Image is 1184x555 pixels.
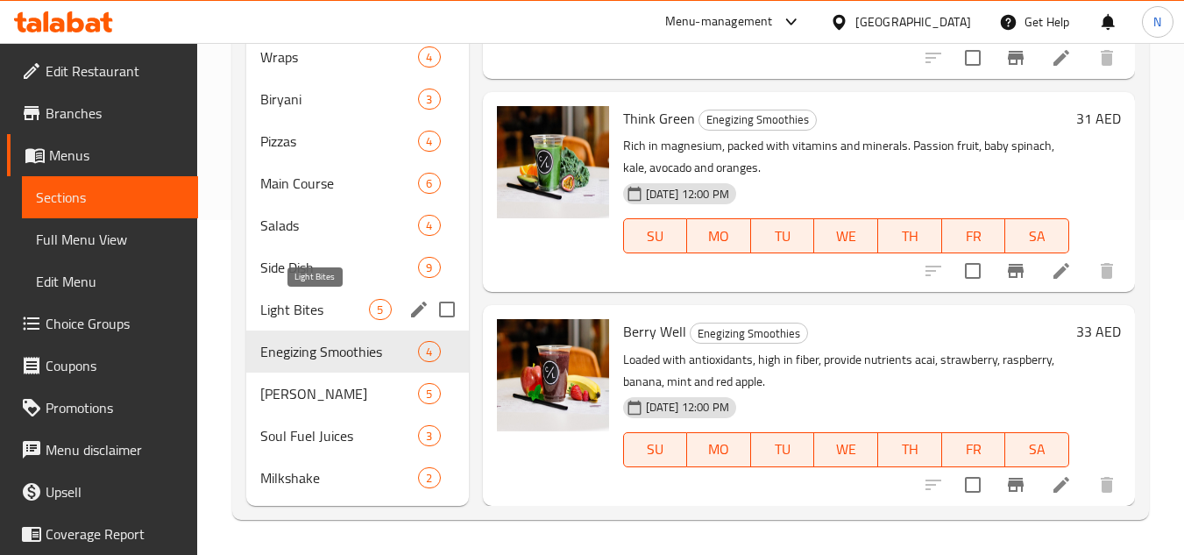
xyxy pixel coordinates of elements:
[1086,464,1128,506] button: delete
[419,260,439,276] span: 9
[694,437,744,462] span: MO
[1051,47,1072,68] a: Edit menu item
[942,432,1006,467] button: FR
[751,218,815,253] button: TU
[814,218,878,253] button: WE
[260,46,418,68] span: Wraps
[246,415,468,457] div: Soul Fuel Juices3
[406,296,432,323] button: edit
[260,257,418,278] span: Side Dish
[1086,37,1128,79] button: delete
[954,39,991,76] span: Select to update
[623,432,688,467] button: SU
[1051,474,1072,495] a: Edit menu item
[878,218,942,253] button: TH
[46,481,184,502] span: Upsell
[246,373,468,415] div: [PERSON_NAME]5
[418,425,440,446] div: items
[46,313,184,334] span: Choice Groups
[419,217,439,234] span: 4
[419,49,439,66] span: 4
[1086,250,1128,292] button: delete
[36,271,184,292] span: Edit Menu
[690,323,808,344] div: Enegizing Smoothies
[418,257,440,278] div: items
[46,60,184,82] span: Edit Restaurant
[246,162,468,204] div: Main Course6
[631,224,681,249] span: SU
[260,341,418,362] span: Enegizing Smoothies
[751,432,815,467] button: TU
[46,523,184,544] span: Coverage Report
[260,383,418,404] span: [PERSON_NAME]
[418,467,440,488] div: items
[954,253,991,289] span: Select to update
[246,204,468,246] div: Salads4
[665,11,773,32] div: Menu-management
[46,439,184,460] span: Menu disclaimer
[885,224,935,249] span: TH
[260,131,418,152] span: Pizzas
[1012,437,1062,462] span: SA
[49,145,184,166] span: Menus
[36,229,184,250] span: Full Menu View
[22,218,198,260] a: Full Menu View
[949,224,999,249] span: FR
[7,345,198,387] a: Coupons
[419,386,439,402] span: 5
[260,467,418,488] span: Milkshake
[497,106,609,218] img: Think Green
[694,224,744,249] span: MO
[821,437,871,462] span: WE
[246,331,468,373] div: Enegizing Smoothies4
[1005,218,1069,253] button: SA
[246,288,468,331] div: Light Bites5edit
[699,110,816,130] span: Enegizing Smoothies
[260,173,418,194] span: Main Course
[22,176,198,218] a: Sections
[418,89,440,110] div: items
[687,218,751,253] button: MO
[878,432,942,467] button: TH
[260,299,369,320] span: Light Bites
[954,466,991,503] span: Select to update
[855,12,971,32] div: [GEOGRAPHIC_DATA]
[418,46,440,68] div: items
[369,299,391,320] div: items
[46,103,184,124] span: Branches
[1051,260,1072,281] a: Edit menu item
[7,134,198,176] a: Menus
[260,425,418,446] span: Soul Fuel Juices
[246,36,468,78] div: Wraps4
[995,37,1037,79] button: Branch-specific-item
[260,89,418,110] div: Biryani
[1005,432,1069,467] button: SA
[758,437,808,462] span: TU
[419,344,439,360] span: 4
[821,224,871,249] span: WE
[419,428,439,445] span: 3
[995,250,1037,292] button: Branch-specific-item
[419,133,439,150] span: 4
[631,437,681,462] span: SU
[623,318,686,345] span: Berry Well
[758,224,808,249] span: TU
[995,464,1037,506] button: Branch-specific-item
[639,186,736,203] span: [DATE] 12:00 PM
[623,349,1069,393] p: Loaded with antioxidants, high in fiber, provide nutrients acai, strawberry, raspberry, banana, m...
[1076,106,1121,131] h6: 31 AED
[418,341,440,362] div: items
[46,397,184,418] span: Promotions
[246,246,468,288] div: Side Dish9
[36,187,184,208] span: Sections
[691,324,807,344] span: Enegizing Smoothies
[418,215,440,236] div: items
[942,218,1006,253] button: FR
[246,457,468,499] div: Milkshake2
[623,105,695,132] span: Think Green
